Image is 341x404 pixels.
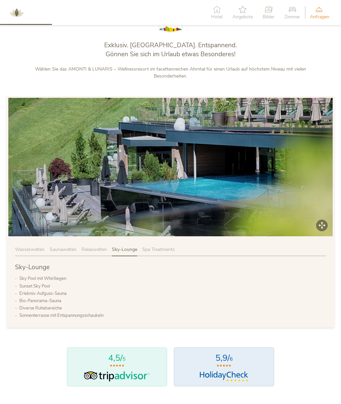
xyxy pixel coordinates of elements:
span: Zimmer [284,15,300,19]
span: Hotel [211,15,222,19]
p: Wählen Sie das AMONTI & LUNARIS – Wellnessresort im facettenreichen Ahrntal für einen Urlaub auf ... [32,66,310,80]
span: Gönnen Sie sich im Urlaub etwas Besonderes! [106,50,235,59]
span: 4,5/ [108,352,123,364]
span: Relaxwelten [82,246,107,253]
span: Sky-Lounge [15,263,50,272]
span: 5 [123,356,126,362]
li: Diverse Ruhebereiche [19,304,326,312]
span: Spa Treatments [142,246,175,253]
span: Exklusiv. [GEOGRAPHIC_DATA]. Entspannend. [104,41,237,50]
a: 5,9/6HolidayCheck [174,347,274,386]
img: HolidayCheck [199,371,248,381]
span: Wasserwelten [15,246,45,253]
span: Angebote [232,15,253,19]
li: Sonnenterrasse mit Entspannungsschaukeln [19,312,326,319]
span: Anfragen [310,15,329,19]
img: AMONTI & LUNARIS Wellnessresort [7,3,27,23]
a: 4,5/5Tripadvisor [67,347,167,386]
li: Erlebnis-Aufguss-Sauna [19,290,326,297]
span: Sky-Lounge [112,246,137,253]
span: Saunawelten [50,246,77,253]
li: Sunset Sky Pool [19,283,326,290]
li: Bio-Panorama-Sauna [19,297,326,304]
span: 6 [230,356,233,362]
a: AMONTI & LUNARIS Wellnessresort [7,10,27,15]
span: Bilder [263,15,274,19]
img: Tripadvisor [83,371,151,381]
span: 5,9/ [215,352,230,364]
li: Sky Pool mit Whirlliegen [19,275,326,282]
